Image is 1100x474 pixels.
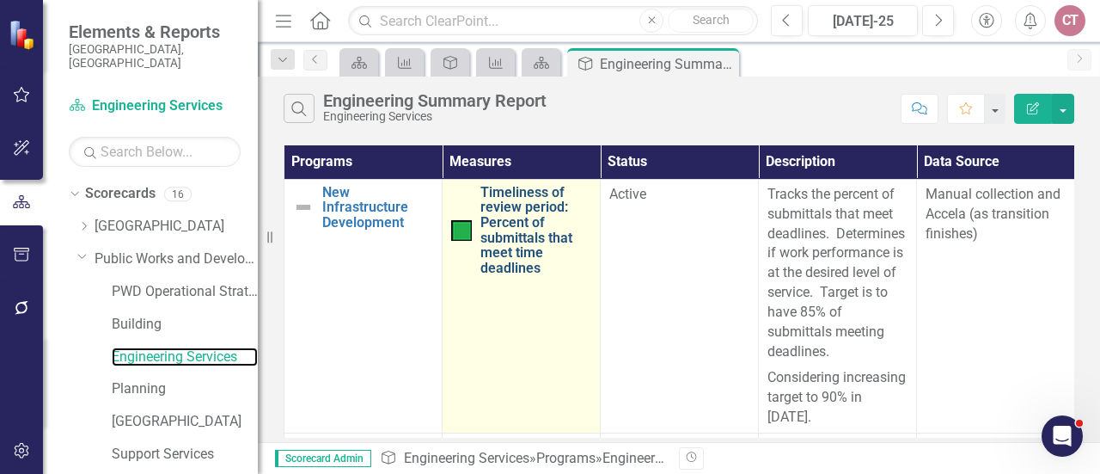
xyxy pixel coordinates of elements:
span: Search [693,13,730,27]
td: Double-Click to Edit [759,179,917,433]
a: Planning [112,379,258,399]
p: Tracks the percent of submittals that meet deadlines. Determines if work performance is at the de... [767,185,907,366]
input: Search Below... [69,137,241,167]
p: Manual collection and Accela (as transition finishes) [926,185,1066,244]
button: CT [1054,5,1085,36]
button: [DATE]-25 [808,5,918,36]
a: Building [112,315,258,335]
img: ClearPoint Strategy [9,20,39,50]
a: Public Works and Development [95,249,258,269]
img: On Target [451,220,472,241]
span: Scorecard Admin [275,450,371,467]
div: 16 [164,187,192,201]
img: Not Defined [293,197,314,218]
div: Engineering Summary Report [323,91,547,110]
a: Engineering Services [404,450,529,466]
a: Engineering Services [112,348,258,367]
input: Search ClearPoint... [348,6,758,36]
a: [GEOGRAPHIC_DATA] [112,412,258,432]
a: New Infrastructure Development [322,185,433,231]
p: Active [609,185,749,205]
div: Engineering Summary Report [600,53,735,75]
div: » » [380,449,666,469]
button: Search [668,9,754,33]
td: Double-Click to Edit Right Click for Context Menu [284,179,443,433]
div: [DATE]-25 [814,11,912,32]
a: Support Services [112,445,258,465]
div: Engineering Summary Report [602,450,779,466]
td: Double-Click to Edit [601,179,759,433]
a: Timeliness of review period: Percent of submittals that meet time deadlines [480,185,591,276]
a: [GEOGRAPHIC_DATA] [95,217,258,237]
div: Engineering Services [323,110,547,123]
iframe: Intercom live chat [1042,416,1083,457]
td: Double-Click to Edit Right Click for Context Menu [443,179,601,433]
small: [GEOGRAPHIC_DATA], [GEOGRAPHIC_DATA] [69,42,241,71]
a: PWD Operational Strategy [112,282,258,302]
td: Double-Click to Edit [917,179,1075,433]
span: Elements & Reports [69,22,241,42]
a: Engineering Services [69,96,241,116]
p: Considering increasing target to 90% in [DATE]. [767,365,907,428]
a: Programs [536,450,596,466]
a: Scorecards [85,184,156,204]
